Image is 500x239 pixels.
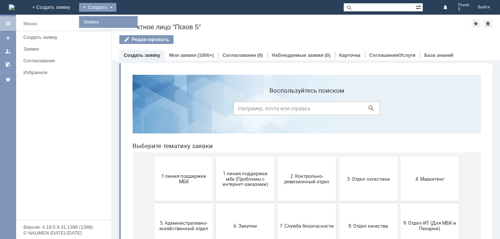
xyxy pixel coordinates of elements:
[23,225,104,229] div: Версия: 4.18.0.9.31.1398 (1398)
[415,3,423,10] span: Расширенный поиск
[92,102,146,118] span: 1 линия поддержки мбк (Проблемы с интернет-заказами)
[23,231,104,235] div: © NAUMEN [DATE]-[DATE]
[274,88,332,132] button: 4. Маркетинг
[223,52,256,58] a: Согласования
[89,88,148,132] button: 1 линия поддержки мбк (Проблемы с интернет-заказами)
[153,198,207,209] span: Отдел-ИТ (Битрикс24 и CRM)
[214,154,269,159] span: 8. Отдел качества
[9,4,15,10] a: Перейти на домашнюю страницу
[276,107,330,113] span: 4. Маркетинг
[471,19,480,28] div: Добавить в избранное
[79,3,116,12] div: Создать
[212,135,271,179] button: 8. Отдел качества
[276,151,330,162] span: 9. Отдел-ИТ (Для МБК и Пекарни)
[339,52,361,58] a: Карточка
[30,151,84,162] span: 5. Административно-хозяйственный отдел
[6,73,354,81] header: Выберите тематику заявки
[28,88,86,132] button: 1 линия поддержки МБК
[92,154,146,159] span: 6. Закупки
[274,135,332,179] button: 9. Отдел-ИТ (Для МБК и Пекарни)
[424,52,453,58] a: База знаний
[2,45,14,57] a: Мои заявки
[89,135,148,179] button: 6. Закупки
[107,18,253,25] label: Воспользуйтесь поиском
[124,52,160,58] a: Создать заявку
[30,104,84,115] span: 1 линия поддержки МБК
[151,88,209,132] button: 2. Контрольно-ревизионный отдел
[2,59,14,70] a: Мои согласования
[212,182,271,226] button: Отдел-ИТ (Офис)
[89,182,148,226] button: Отдел ИТ (1С)
[153,154,207,159] span: 7. Служба безопасности
[119,23,471,31] div: Контактное лицо "Псков 5"
[9,4,15,10] img: logo
[274,182,332,226] button: Финансовый отдел
[92,201,146,206] span: Отдел ИТ (1С)
[23,46,107,52] div: Заявки
[23,19,37,28] div: Меню
[197,52,214,58] div: (1000+)
[212,88,271,132] button: 3. Отдел логистики
[23,34,107,40] div: Создать заявку
[151,182,209,226] button: Отдел-ИТ (Битрикс24 и CRM)
[325,52,331,58] div: (0)
[20,32,110,43] a: Создать заявку
[214,107,269,113] span: 3. Отдел логистики
[369,52,415,58] a: Соглашения/Услуги
[107,33,253,46] input: Например, почта или справка
[458,3,469,7] span: Псков
[484,19,492,28] div: Сделать домашней страницей
[28,182,86,226] button: Бухгалтерия (для мбк)
[23,70,99,75] div: Избранное
[214,201,269,206] span: Отдел-ИТ (Офис)
[23,58,107,63] div: Согласования
[257,52,263,58] div: (0)
[153,104,207,115] span: 2. Контрольно-ревизионный отдел
[169,52,196,58] a: Мои заявки
[458,7,469,12] span: 5
[28,135,86,179] button: 5. Административно-хозяйственный отдел
[276,201,330,206] span: Финансовый отдел
[2,32,14,44] a: Создать заявку
[81,18,136,26] a: Заявка
[20,43,110,55] a: Заявки
[30,201,84,206] span: Бухгалтерия (для мбк)
[272,52,324,58] a: Наблюдаемые заявки
[151,135,209,179] button: 7. Служба безопасности
[20,55,110,66] a: Согласования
